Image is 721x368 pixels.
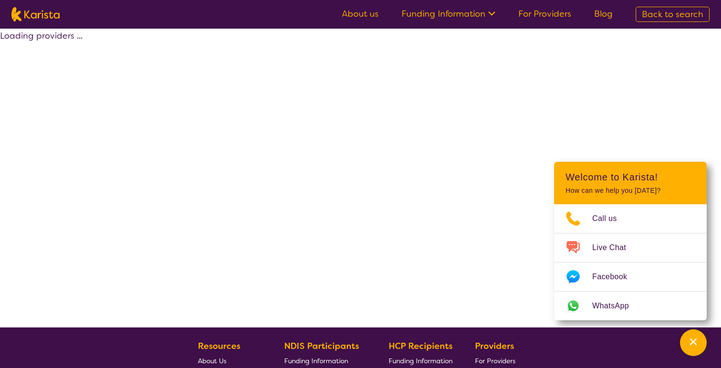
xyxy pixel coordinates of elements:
[389,357,453,365] span: Funding Information
[554,292,707,320] a: Web link opens in a new tab.
[11,7,60,21] img: Karista logo
[592,241,638,255] span: Live Chat
[402,8,495,20] a: Funding Information
[594,8,613,20] a: Blog
[284,357,348,365] span: Funding Information
[475,353,519,368] a: For Providers
[389,340,453,352] b: HCP Recipients
[342,8,379,20] a: About us
[592,211,628,226] span: Call us
[554,204,707,320] ul: Choose channel
[284,340,359,352] b: NDIS Participants
[475,357,515,365] span: For Providers
[198,357,227,365] span: About Us
[518,8,571,20] a: For Providers
[566,171,695,183] h2: Welcome to Karista!
[198,353,262,368] a: About Us
[680,329,707,356] button: Channel Menu
[554,162,707,320] div: Channel Menu
[592,299,640,313] span: WhatsApp
[198,340,240,352] b: Resources
[642,9,703,20] span: Back to search
[284,353,366,368] a: Funding Information
[592,270,639,284] span: Facebook
[389,353,453,368] a: Funding Information
[475,340,514,352] b: Providers
[636,7,710,22] a: Back to search
[566,187,695,195] p: How can we help you [DATE]?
